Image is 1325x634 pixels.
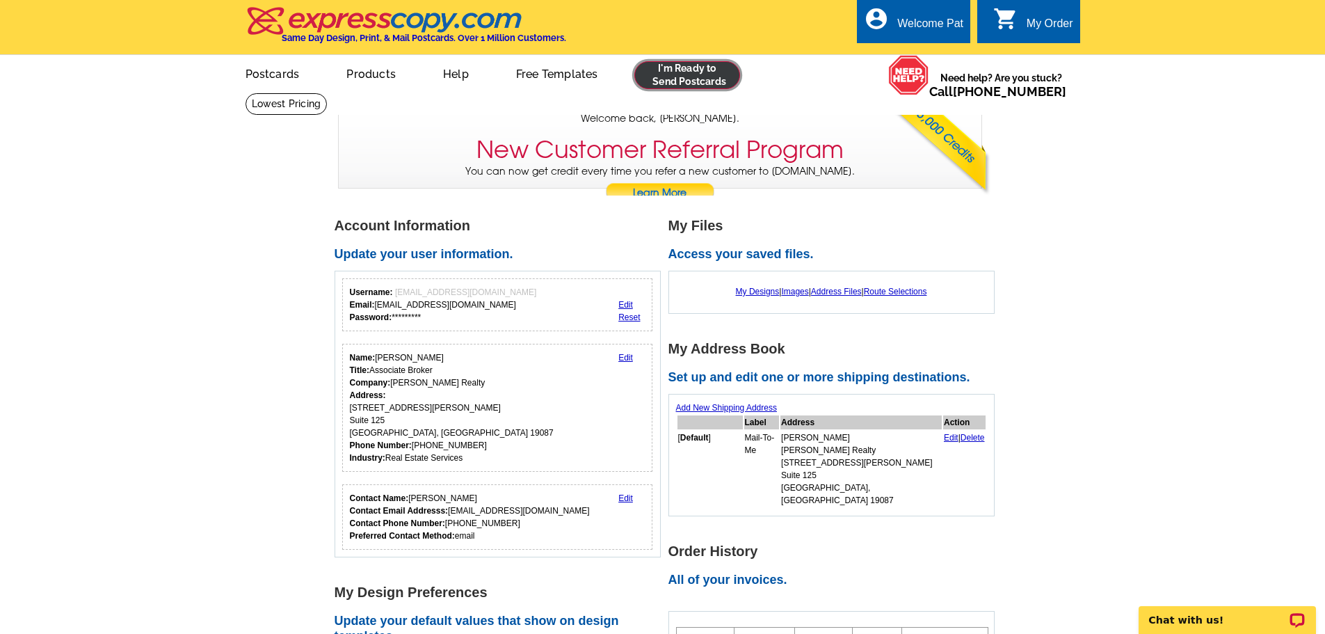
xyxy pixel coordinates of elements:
[993,15,1073,33] a: shopping_cart My Order
[618,353,633,363] a: Edit
[618,493,633,503] a: Edit
[350,492,590,542] div: [PERSON_NAME] [EMAIL_ADDRESS][DOMAIN_NAME] [PHONE_NUMBER] email
[888,55,929,95] img: help
[668,342,1002,356] h1: My Address Book
[395,287,536,297] span: [EMAIL_ADDRESS][DOMAIN_NAME]
[618,312,640,322] a: Reset
[342,344,653,472] div: Your personal details.
[342,484,653,550] div: Who should we contact regarding order issues?
[943,431,986,507] td: |
[618,300,633,310] a: Edit
[668,247,1002,262] h2: Access your saved files.
[350,441,412,450] strong: Phone Number:
[744,415,780,429] th: Label
[350,518,445,528] strong: Contact Phone Number:
[1130,590,1325,634] iframe: LiveChat chat widget
[339,164,981,204] p: You can now get credit every time you refer a new customer to [DOMAIN_NAME].
[668,219,1002,233] h1: My Files
[350,506,449,516] strong: Contact Email Addresss:
[335,219,668,233] h1: Account Information
[943,415,986,429] th: Action
[335,247,668,262] h2: Update your user information.
[342,278,653,331] div: Your login information.
[350,312,392,322] strong: Password:
[736,287,780,296] a: My Designs
[350,287,393,297] strong: Username:
[350,378,391,388] strong: Company:
[676,403,777,413] a: Add New Shipping Address
[350,365,369,375] strong: Title:
[223,56,322,89] a: Postcards
[676,278,987,305] div: | | |
[668,544,1002,559] h1: Order History
[944,433,958,443] a: Edit
[780,431,942,507] td: [PERSON_NAME] [PERSON_NAME] Realty [STREET_ADDRESS][PERSON_NAME] Suite 125 [GEOGRAPHIC_DATA], [GE...
[953,84,1066,99] a: [PHONE_NUMBER]
[781,287,808,296] a: Images
[780,415,942,429] th: Address
[897,17,963,37] div: Welcome Pat
[350,531,455,541] strong: Preferred Contact Method:
[744,431,780,507] td: Mail-To-Me
[350,351,554,464] div: [PERSON_NAME] Associate Broker [PERSON_NAME] Realty [STREET_ADDRESS][PERSON_NAME] Suite 125 [GEOG...
[1027,17,1073,37] div: My Order
[350,353,376,363] strong: Name:
[421,56,491,89] a: Help
[581,111,739,126] span: Welcome back, [PERSON_NAME].
[494,56,620,89] a: Free Templates
[961,433,985,443] a: Delete
[605,183,715,204] a: Learn More
[864,287,927,296] a: Route Selections
[680,433,709,443] b: Default
[476,136,844,164] h3: New Customer Referral Program
[350,453,385,463] strong: Industry:
[350,493,409,503] strong: Contact Name:
[668,573,1002,588] h2: All of your invoices.
[929,84,1066,99] span: Call
[677,431,743,507] td: [ ]
[335,585,668,600] h1: My Design Preferences
[324,56,418,89] a: Products
[350,300,375,310] strong: Email:
[246,17,566,43] a: Same Day Design, Print, & Mail Postcards. Over 1 Million Customers.
[864,6,889,31] i: account_circle
[282,33,566,43] h4: Same Day Design, Print, & Mail Postcards. Over 1 Million Customers.
[929,71,1073,99] span: Need help? Are you stuck?
[350,390,386,400] strong: Address:
[993,6,1018,31] i: shopping_cart
[811,287,862,296] a: Address Files
[668,370,1002,386] h2: Set up and edit one or more shipping destinations.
